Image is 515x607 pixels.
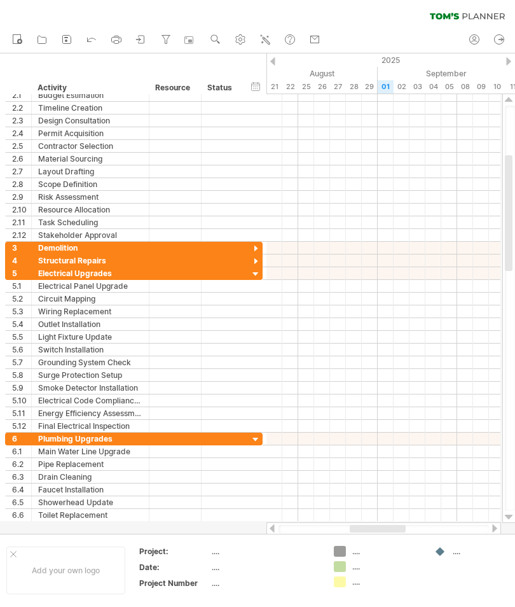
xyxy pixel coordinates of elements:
[12,305,31,317] div: 5.3
[409,80,425,94] div: Wednesday, 3 September 2025
[38,280,142,292] div: Electrical Panel Upgrade
[12,229,31,241] div: 2.12
[441,80,457,94] div: Friday, 5 September 2025
[12,407,31,419] div: 5.11
[38,433,142,445] div: Plumbing Upgrades
[12,318,31,330] div: 5.4
[489,80,505,94] div: Wednesday, 10 September 2025
[38,344,142,356] div: Switch Installation
[12,204,31,216] div: 2.10
[425,80,441,94] div: Thursday, 4 September 2025
[12,356,31,368] div: 5.7
[12,369,31,381] div: 5.8
[12,344,31,356] div: 5.6
[212,546,319,557] div: ....
[38,255,142,267] div: Structural Repairs
[457,80,473,94] div: Monday, 8 September 2025
[38,127,142,139] div: Permit Acquisition
[38,178,142,190] div: Scope Definition
[139,562,209,573] div: Date:
[38,331,142,343] div: Light Fixture Update
[473,80,489,94] div: Tuesday, 9 September 2025
[12,153,31,165] div: 2.6
[6,547,125,594] div: Add your own logo
[12,420,31,432] div: 5.12
[352,561,422,572] div: ....
[38,102,142,114] div: Timeline Creation
[38,140,142,152] div: Contractor Selection
[38,191,142,203] div: Risk Assessment
[38,267,142,279] div: Electrical Upgrades
[38,153,142,165] div: Material Sourcing
[12,127,31,139] div: 2.4
[352,546,422,557] div: ....
[12,191,31,203] div: 2.9
[12,267,31,279] div: 5
[38,458,142,470] div: Pipe Replacement
[12,445,31,457] div: 6.1
[38,293,142,305] div: Circuit Mapping
[12,165,31,178] div: 2.7
[38,115,142,127] div: Design Consultation
[12,280,31,292] div: 5.1
[12,255,31,267] div: 4
[282,80,298,94] div: Friday, 22 August 2025
[38,382,142,394] div: Smoke Detector Installation
[139,578,209,589] div: Project Number
[212,578,319,589] div: ....
[12,115,31,127] div: 2.3
[362,80,378,94] div: Friday, 29 August 2025
[38,356,142,368] div: Grounding System Check
[314,80,330,94] div: Tuesday, 26 August 2025
[12,140,31,152] div: 2.5
[12,178,31,190] div: 2.8
[266,80,282,94] div: Thursday, 21 August 2025
[38,229,142,241] div: Stakeholder Approval
[38,420,142,432] div: Final Electrical Inspection
[38,216,142,228] div: Task Scheduling
[12,331,31,343] div: 5.5
[212,562,319,573] div: ....
[38,369,142,381] div: Surge Protection Setup
[12,89,31,101] div: 2.1
[378,80,394,94] div: Monday, 1 September 2025
[139,546,209,557] div: Project:
[38,471,142,483] div: Drain Cleaning
[207,81,235,94] div: Status
[38,89,142,101] div: Budget Estimation
[38,242,142,254] div: Demolition
[330,80,346,94] div: Wednesday, 27 August 2025
[352,576,422,587] div: ....
[38,318,142,330] div: Outlet Installation
[12,471,31,483] div: 6.3
[38,509,142,521] div: Toilet Replacement
[12,102,31,114] div: 2.2
[12,458,31,470] div: 6.2
[12,484,31,496] div: 6.4
[12,496,31,508] div: 6.5
[38,81,142,94] div: Activity
[346,80,362,94] div: Thursday, 28 August 2025
[155,81,194,94] div: Resource
[298,80,314,94] div: Monday, 25 August 2025
[394,80,409,94] div: Tuesday, 2 September 2025
[12,509,31,521] div: 6.6
[38,204,142,216] div: Resource Allocation
[12,394,31,407] div: 5.10
[38,394,142,407] div: Electrical Code Compliance Check
[38,407,142,419] div: Energy Efficiency Assessment
[38,445,142,457] div: Main Water Line Upgrade
[12,242,31,254] div: 3
[38,165,142,178] div: Layout Drafting
[12,382,31,394] div: 5.9
[38,305,142,317] div: Wiring Replacement
[38,484,142,496] div: Faucet Installation
[38,496,142,508] div: Showerhead Update
[12,216,31,228] div: 2.11
[12,433,31,445] div: 6
[12,293,31,305] div: 5.2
